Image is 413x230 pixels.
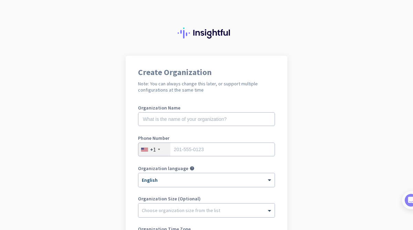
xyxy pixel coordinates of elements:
[150,146,156,153] div: +1
[138,105,275,110] label: Organization Name
[138,196,275,201] label: Organization Size (Optional)
[138,112,275,126] input: What is the name of your organization?
[138,136,275,140] label: Phone Number
[138,68,275,76] h1: Create Organization
[138,166,188,171] label: Organization language
[178,28,235,39] img: Insightful
[138,143,275,156] input: 201-555-0123
[190,166,194,171] i: help
[138,81,275,93] h2: Note: You can always change this later, or support multiple configurations at the same time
